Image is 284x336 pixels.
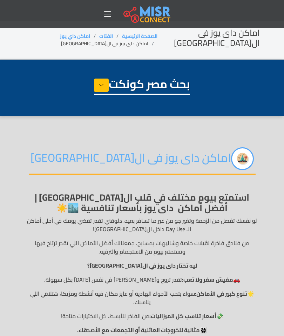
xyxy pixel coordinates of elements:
h2: اماكن داى يوز فى ال[GEOGRAPHIC_DATA] [157,28,260,48]
h1: بحث مصر كونكت [94,77,190,95]
a: الصفحة الرئيسية [122,32,157,41]
p: 👨‍👩‍👧‍👦 [24,326,260,334]
p: 💸 من الفاخر للأبسط، كل الاختيارات متاحة! [24,312,260,320]
strong: ليه تختار داى يوز في ال[GEOGRAPHIC_DATA]؟ [87,260,197,271]
li: اماكن داى يوز فى ال[GEOGRAPHIC_DATA] [61,40,157,47]
strong: استمتع بيوم مختلف في قلب ال[GEOGRAPHIC_DATA] | أفضل أماكن داى يوز بأسعار تنافسية 🏙️☀️ [35,189,249,217]
strong: تنوع كبير في الأماكن: [195,288,247,299]
a: الفئات [99,32,113,41]
strong: أسعار تناسب كل الميزانيات: [149,311,216,321]
p: لو نفسك تفصل من الزحمة وتغير جو من غير ما تسافر بعيد، دلوقتي تقدر تقضي يومك في أحلى أماكن الـ Day... [24,216,260,233]
p: 🌟 سواء بتحب الأجواء الهادية أو عايز مكان فيه أنشطة ومزيكا، هتلاقي اللي يناسبك. [24,289,260,306]
strong: مثالية للخروجات العائلية أو التجمعات مع الأصدقاء. [77,325,200,335]
a: اماكن داي يوز [60,32,90,41]
h2: اماكن داى يوز فى ال[GEOGRAPHIC_DATA] [29,147,256,175]
p: من فنادق فاخرة لڤيلات خاصة وشاليهات بمسابح، جمعنالك أفضل الأماكن اللي تقدر ترتاح فيها وتستمتع بيو... [24,239,260,256]
img: UZbgFdt1gfQP2qdluJYZ.png [231,147,254,170]
p: 🚗 تقدر تروح و[PERSON_NAME] في نفس [DATE] بكل سهولة. [24,275,260,284]
img: main.misr_connect [123,5,170,23]
strong: مفيش سفر ولا تعب: [182,274,233,285]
